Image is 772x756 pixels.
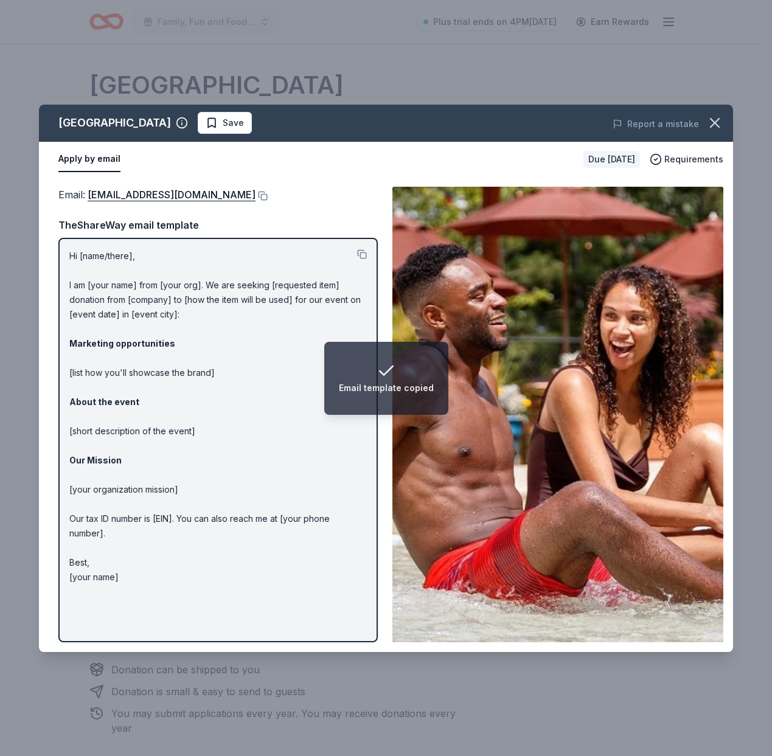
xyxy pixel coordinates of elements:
[69,249,367,584] p: Hi [name/there], I am [your name] from [your org]. We are seeking [requested item] donation from ...
[88,187,256,203] a: [EMAIL_ADDRESS][DOMAIN_NAME]
[58,189,256,201] span: Email :
[69,397,139,407] strong: About the event
[58,113,171,133] div: [GEOGRAPHIC_DATA]
[613,117,699,131] button: Report a mistake
[58,217,378,233] div: TheShareWay email template
[69,338,175,349] strong: Marketing opportunities
[650,152,723,167] button: Requirements
[392,187,723,642] img: Image for Chula Vista Resort
[339,381,434,395] div: Email template copied
[198,112,252,134] button: Save
[58,147,120,172] button: Apply by email
[664,152,723,167] span: Requirements
[69,455,122,465] strong: Our Mission
[583,151,640,168] div: Due [DATE]
[223,116,244,130] span: Save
